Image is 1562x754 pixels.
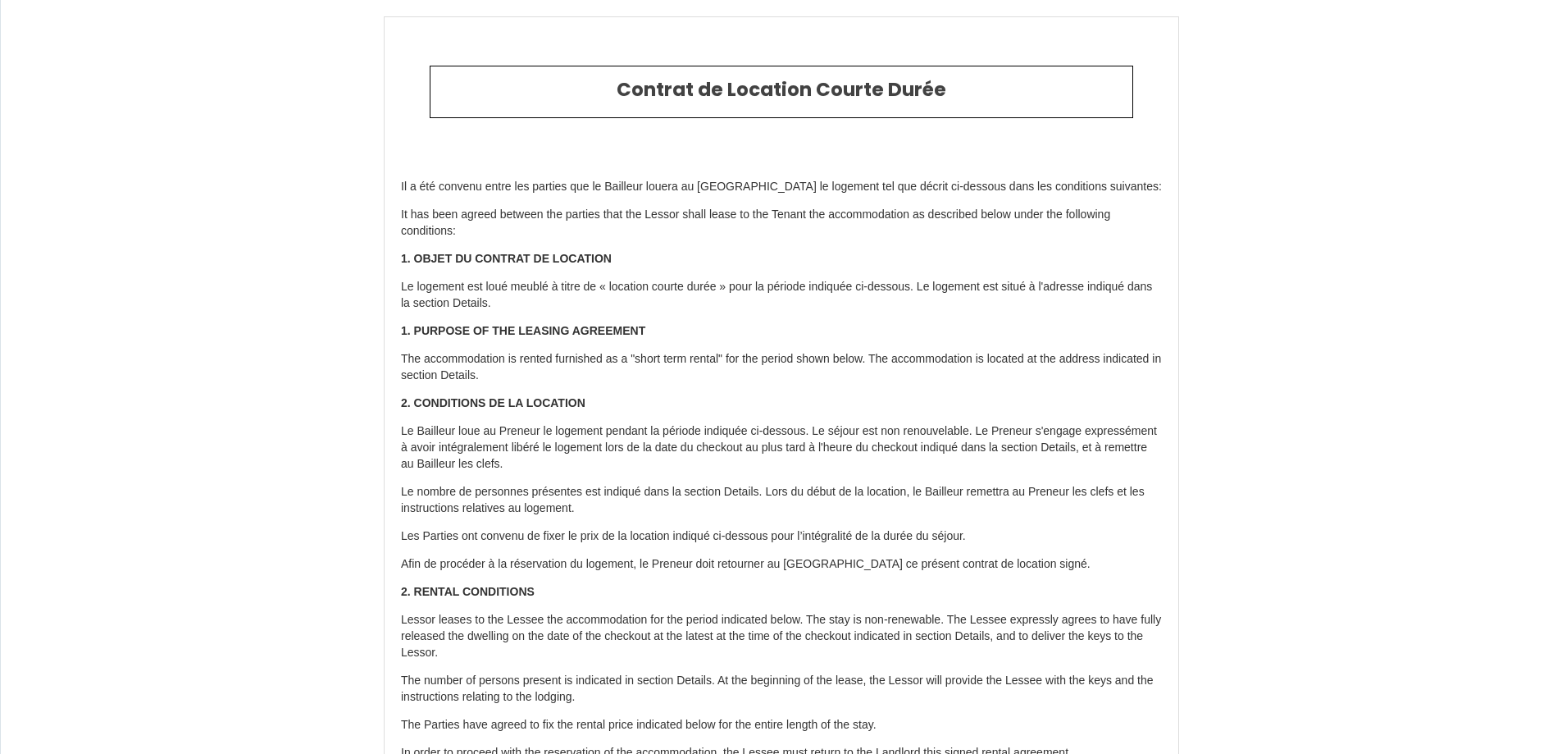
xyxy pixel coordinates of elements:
p: The accommodation is rented furnished as a "short term rental" for the period shown below. The ac... [401,351,1162,384]
strong: 1. OBJET DU CONTRAT DE LOCATION [401,252,612,265]
p: Le Bailleur loue au Preneur le logement pendant la période indiquée ci-dessous. Le séjour est non... [401,423,1162,473]
strong: 2. CONDITIONS DE LA LOCATION [401,396,585,409]
strong: 1. PURPOSE OF THE LEASING AGREEMENT [401,324,645,337]
strong: 2. RENTAL CONDITIONS [401,585,535,598]
p: It has been agreed between the parties that the Lessor shall lease to the Tenant the accommodatio... [401,207,1162,240]
p: Les Parties ont convenu de fixer le prix de la location indiqué ci-dessous pour l’intégralité de ... [401,528,1162,545]
p: Le logement est loué meublé à titre de « location courte durée » pour la période indiquée ci-dess... [401,279,1162,312]
p: Le nombre de personnes présentes est indiqué dans la section Details. Lors du début de la locatio... [401,484,1162,517]
p: The number of persons present is indicated in section Details. At the beginning of the lease, the... [401,673,1162,706]
p: Lessor leases to the Lessee the accommodation for the period indicated below. The stay is non-ren... [401,612,1162,661]
h2: Contrat de Location Courte Durée [443,79,1120,102]
p: Afin de procéder à la réservation du logement, le Preneur doit retourner au [GEOGRAPHIC_DATA] ce ... [401,556,1162,573]
p: Il a été convenu entre les parties que le Bailleur louera au [GEOGRAPHIC_DATA] le logement tel qu... [401,179,1162,195]
p: The Parties have agreed to fix the rental price indicated below for the entire length of the stay. [401,717,1162,733]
